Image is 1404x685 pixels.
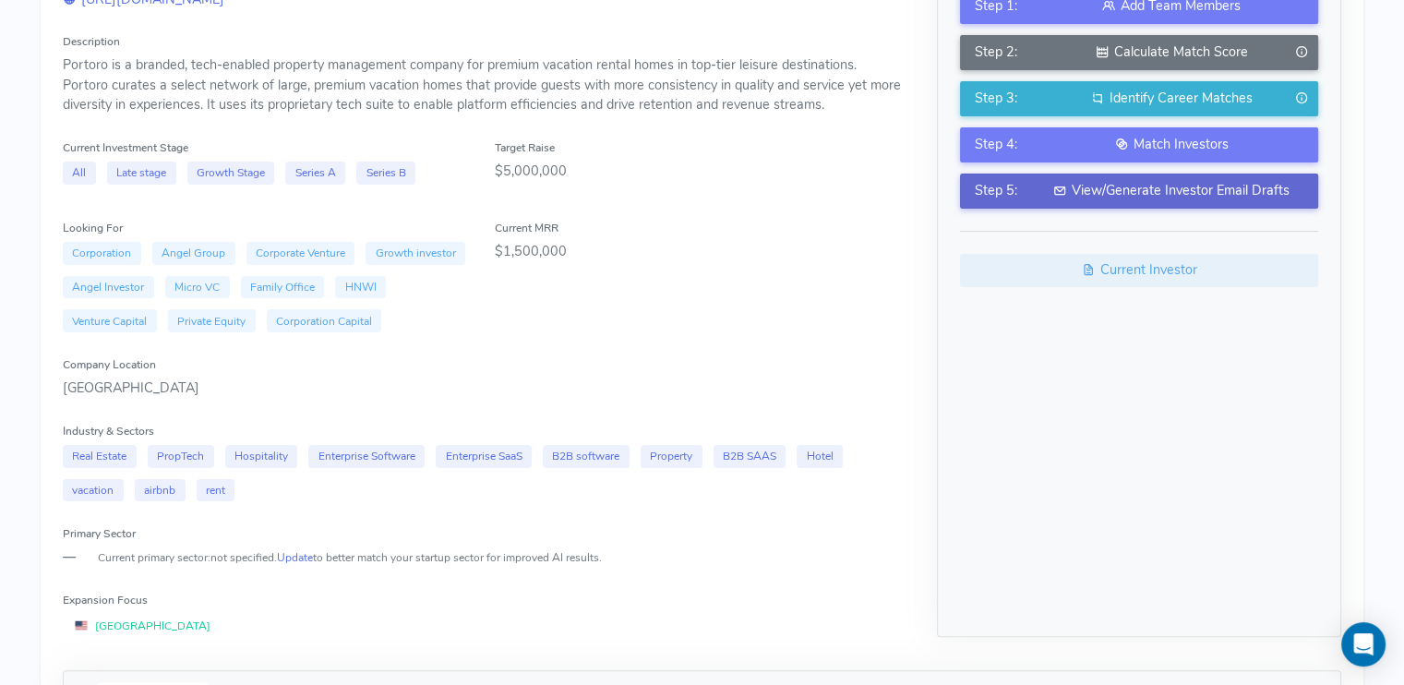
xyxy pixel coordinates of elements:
span: airbnb [135,479,186,502]
label: Company Location [63,356,156,373]
span: Growth investor [366,242,465,265]
button: Step 4:Match Investors [960,127,1318,162]
span: — [63,547,76,568]
a: Update [277,550,313,565]
span: All [63,162,96,185]
span: Private Equity [168,309,256,332]
span: Series B [356,162,415,185]
span: Family Office [241,276,325,299]
div: Calculate Match Score [1039,42,1304,63]
span: Enterprise SaaS [436,445,532,468]
span: B2B SAAS [714,445,786,468]
span: Late stage [107,162,176,185]
span: Step 2: [975,42,1017,63]
div: Portoro is a branded, tech-enabled property management company for premium vacation rental homes ... [63,55,904,115]
i: Generate only when Match Score is completed [1295,89,1308,109]
span: Step 3: [975,89,1017,109]
label: Expansion Focus [63,592,148,608]
span: Growth Stage [187,162,275,185]
button: Step 3:Identify Career Matches [960,81,1318,116]
label: Looking For [63,220,123,236]
i: Generate only when Team is added. [1295,42,1308,63]
span: Corporation Capital [267,309,382,332]
span: Hospitality [225,445,298,468]
span: Enterprise Software [308,445,425,468]
label: Description [63,33,120,50]
label: Target Raise [495,139,555,156]
div: $5,000,000 [495,162,905,182]
span: Corporate Venture [246,242,355,265]
small: Current primary sector: . to better match your startup sector for improved AI results. [98,549,602,566]
label: Current Investment Stage [63,139,188,156]
span: Angel Investor [63,276,154,299]
button: Step 5:View/Generate Investor Email Drafts [960,174,1318,209]
span: Micro VC [165,276,230,299]
span: Step 4: [975,135,1017,155]
div: View/Generate Investor Email Drafts [1039,181,1304,201]
div: Match Investors [1039,135,1304,155]
span: Series A [285,162,345,185]
span: HNWI [335,276,386,299]
span: Property [641,445,702,468]
span: Identify Career Matches [1110,89,1253,107]
button: Step 2:Calculate Match Score [960,35,1318,70]
span: Step 5: [975,181,1017,201]
span: vacation [63,479,124,502]
span: not specified [210,550,274,565]
div: Open Intercom Messenger [1341,622,1386,667]
label: Current MRR [495,220,558,236]
label: Primary Sector [63,525,136,542]
span: rent [197,479,235,502]
div: [GEOGRAPHIC_DATA] [63,379,904,399]
span: [GEOGRAPHIC_DATA] [63,614,218,637]
span: Venture Capital [63,309,157,332]
label: Industry & Sectors [63,423,154,439]
span: B2B software [543,445,630,468]
div: $1,500,000 [495,242,905,262]
span: PropTech [148,445,214,468]
span: Hotel [797,445,843,468]
span: Real Estate [63,445,137,468]
a: Current Investor [960,254,1318,287]
span: Corporation [63,242,141,265]
span: Angel Group [152,242,235,265]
